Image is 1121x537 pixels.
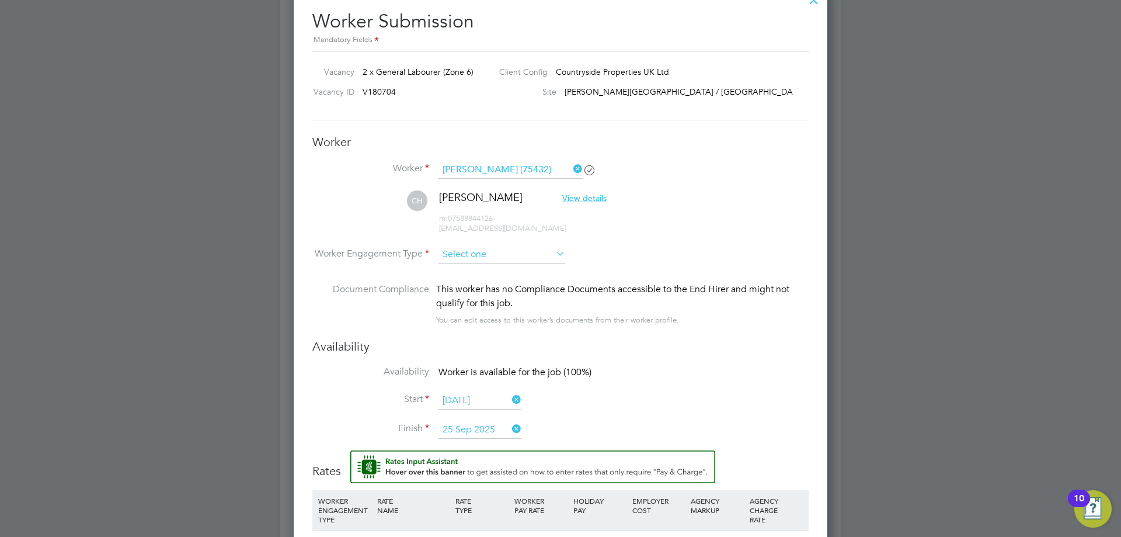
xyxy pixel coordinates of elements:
div: HOLIDAY PAY [570,490,629,521]
div: Mandatory Fields [312,34,809,47]
span: V180704 [363,86,396,97]
div: 10 [1074,498,1084,514]
label: Worker Engagement Type [312,248,429,260]
div: EMPLOYER COST [629,490,688,521]
div: AGENCY CHARGE RATE [747,490,806,530]
label: Finish [312,422,429,435]
span: CH [407,190,427,211]
div: This worker has no Compliance Documents accessible to the End Hirer and might not qualify for thi... [436,282,809,310]
h3: Rates [312,451,809,479]
div: RATE TYPE [452,490,511,521]
input: Select one [438,421,521,439]
button: Rate Assistant [350,451,715,483]
div: RATE NAME [374,490,452,521]
label: Availability [312,366,429,378]
div: You can edit access to this worker’s documents from their worker profile. [436,313,679,327]
span: 07588844126 [439,213,493,223]
label: Worker [312,162,429,175]
label: Start [312,393,429,406]
h2: Worker Submission [312,1,809,47]
label: Document Compliance [312,282,429,325]
label: Vacancy ID [308,86,354,97]
label: Vacancy [308,67,354,77]
span: Countryside Properties UK Ltd [556,67,669,77]
span: [PERSON_NAME] [439,190,523,204]
span: 2 x General Labourer (Zone 6) [363,67,474,77]
label: Client Config [490,67,548,77]
input: Select one [438,392,521,410]
span: [PERSON_NAME][GEOGRAPHIC_DATA] / [GEOGRAPHIC_DATA] [565,86,805,97]
label: Site [490,86,556,97]
span: View details [562,193,607,203]
div: AGENCY MARKUP [688,490,747,521]
span: [EMAIL_ADDRESS][DOMAIN_NAME] [439,223,566,233]
input: Select one [438,246,565,264]
div: WORKER ENGAGEMENT TYPE [315,490,374,530]
div: WORKER PAY RATE [511,490,570,521]
input: Search for... [438,161,583,179]
h3: Availability [312,339,809,354]
h3: Worker [312,134,809,150]
span: Worker is available for the job (100%) [438,366,591,378]
button: Open Resource Center, 10 new notifications [1074,490,1112,528]
span: m: [439,213,448,223]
